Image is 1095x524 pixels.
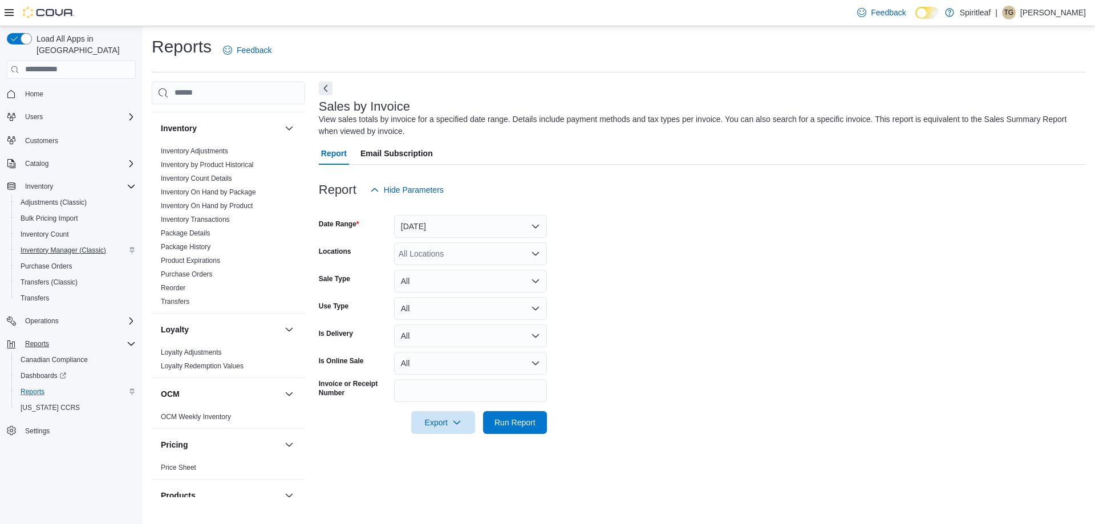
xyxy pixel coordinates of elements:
[394,352,547,375] button: All
[161,147,228,155] a: Inventory Adjustments
[161,160,254,169] span: Inventory by Product Historical
[21,294,49,303] span: Transfers
[21,198,87,207] span: Adjustments (Classic)
[21,87,48,101] a: Home
[282,489,296,502] button: Products
[23,7,74,18] img: Cova
[32,33,136,56] span: Load All Apps in [GEOGRAPHIC_DATA]
[1020,6,1086,19] p: [PERSON_NAME]
[319,113,1080,137] div: View sales totals by invoice for a specified date range. Details include payment methods and tax ...
[21,424,54,438] a: Settings
[161,348,222,356] a: Loyalty Adjustments
[394,270,547,293] button: All
[152,461,305,479] div: Pricing
[161,215,230,224] span: Inventory Transactions
[161,270,213,278] a: Purchase Orders
[161,174,232,182] a: Inventory Count Details
[161,201,253,210] span: Inventory On Hand by Product
[282,323,296,336] button: Loyalty
[21,314,63,328] button: Operations
[360,142,433,165] span: Email Subscription
[161,361,244,371] span: Loyalty Redemption Values
[161,161,254,169] a: Inventory by Product Historical
[16,275,136,289] span: Transfers (Classic)
[21,246,106,255] span: Inventory Manager (Classic)
[2,313,140,329] button: Operations
[16,291,54,305] a: Transfers
[394,297,547,320] button: All
[21,157,136,170] span: Catalog
[16,401,84,415] a: [US_STATE] CCRS
[384,184,444,196] span: Hide Parameters
[11,242,140,258] button: Inventory Manager (Classic)
[25,182,53,191] span: Inventory
[11,194,140,210] button: Adjustments (Classic)
[483,411,547,434] button: Run Report
[16,259,77,273] a: Purchase Orders
[319,82,332,95] button: Next
[871,7,906,18] span: Feedback
[11,226,140,242] button: Inventory Count
[319,274,350,283] label: Sale Type
[319,220,359,229] label: Date Range
[161,123,197,134] h3: Inventory
[21,157,53,170] button: Catalog
[319,247,351,256] label: Locations
[161,242,210,251] span: Package History
[21,387,44,396] span: Reports
[319,329,353,338] label: Is Delivery
[16,385,49,399] a: Reports
[21,262,72,271] span: Purchase Orders
[161,174,232,183] span: Inventory Count Details
[161,188,256,196] a: Inventory On Hand by Package
[161,216,230,224] a: Inventory Transactions
[394,215,547,238] button: [DATE]
[16,353,92,367] a: Canadian Compliance
[161,298,189,306] a: Transfers
[16,196,91,209] a: Adjustments (Classic)
[321,142,347,165] span: Report
[218,39,276,62] a: Feedback
[494,417,536,428] span: Run Report
[1002,6,1016,19] div: Tony G
[16,291,136,305] span: Transfers
[21,110,136,124] span: Users
[319,100,410,113] h3: Sales by Invoice
[16,369,71,383] a: Dashboards
[418,411,468,434] span: Export
[161,439,280,450] button: Pricing
[161,439,188,450] h3: Pricing
[11,210,140,226] button: Bulk Pricing Import
[319,183,356,197] h3: Report
[161,362,244,370] a: Loyalty Redemption Values
[25,426,50,436] span: Settings
[319,302,348,311] label: Use Type
[161,123,280,134] button: Inventory
[282,438,296,452] button: Pricing
[161,270,213,279] span: Purchase Orders
[16,385,136,399] span: Reports
[21,87,136,101] span: Home
[11,384,140,400] button: Reports
[16,212,136,225] span: Bulk Pricing Import
[25,339,49,348] span: Reports
[161,243,210,251] a: Package History
[282,121,296,135] button: Inventory
[21,371,66,380] span: Dashboards
[2,423,140,439] button: Settings
[161,388,180,400] h3: OCM
[161,463,196,472] span: Price Sheet
[915,7,939,19] input: Dark Mode
[21,110,47,124] button: Users
[366,178,448,201] button: Hide Parameters
[21,230,69,239] span: Inventory Count
[161,490,280,501] button: Products
[11,274,140,290] button: Transfers (Classic)
[16,228,136,241] span: Inventory Count
[2,109,140,125] button: Users
[2,132,140,148] button: Customers
[161,490,196,501] h3: Products
[152,410,305,428] div: OCM
[11,400,140,416] button: [US_STATE] CCRS
[161,229,210,237] a: Package Details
